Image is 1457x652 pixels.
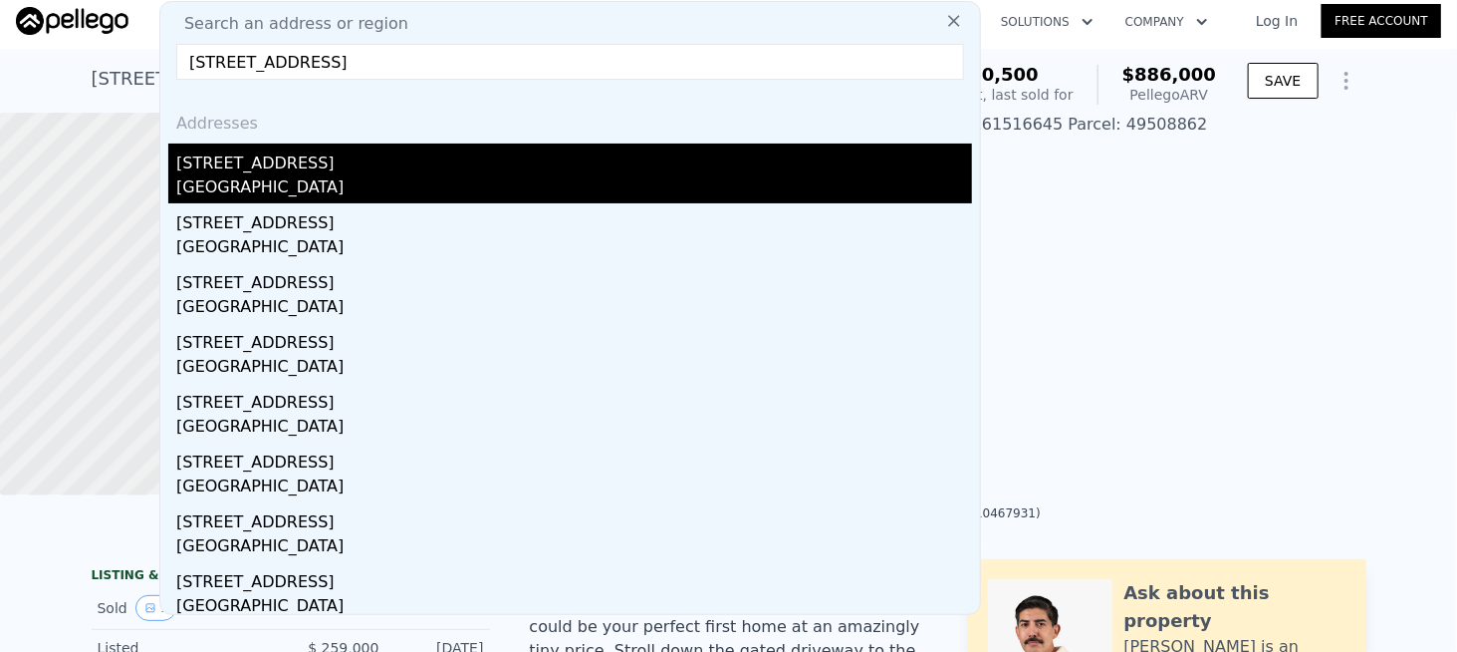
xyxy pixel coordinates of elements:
div: [GEOGRAPHIC_DATA] [176,295,972,323]
input: Enter an address, city, region, neighborhood or zip code [176,44,964,80]
div: [STREET_ADDRESS] [176,502,972,534]
span: $250,500 [944,64,1039,85]
div: [STREET_ADDRESS][PERSON_NAME] , [GEOGRAPHIC_DATA] , CA 90065 [92,65,717,93]
div: [GEOGRAPHIC_DATA] [176,594,972,622]
div: Addresses [168,96,972,144]
div: [GEOGRAPHIC_DATA] [176,534,972,562]
button: Solutions [985,4,1109,40]
div: Off Market, last sold for [910,85,1074,105]
button: Show Options [1327,61,1366,101]
button: View historical data [135,595,177,621]
img: Pellego [16,7,128,35]
span: $886,000 [1122,64,1217,85]
div: [STREET_ADDRESS] [176,562,972,594]
div: [GEOGRAPHIC_DATA] [176,235,972,263]
div: [GEOGRAPHIC_DATA] [176,355,972,383]
div: Pellego ARV [1122,85,1217,105]
div: [STREET_ADDRESS] [176,263,972,295]
div: [GEOGRAPHIC_DATA] [176,175,972,203]
div: Sold [98,595,275,621]
span: Search an address or region [168,12,408,36]
a: Free Account [1322,4,1441,38]
div: [STREET_ADDRESS] [176,383,972,415]
button: Company [1109,4,1224,40]
button: SAVE [1248,63,1318,99]
div: [STREET_ADDRESS] [176,323,972,355]
div: [STREET_ADDRESS] [176,144,972,175]
div: Ask about this property [1124,579,1346,635]
div: LISTING & SALE HISTORY [92,567,490,587]
div: [GEOGRAPHIC_DATA] [176,415,972,443]
a: Log In [1232,11,1322,31]
div: [STREET_ADDRESS] [176,203,972,235]
div: [GEOGRAPHIC_DATA] [176,475,972,502]
div: [STREET_ADDRESS] [176,443,972,475]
